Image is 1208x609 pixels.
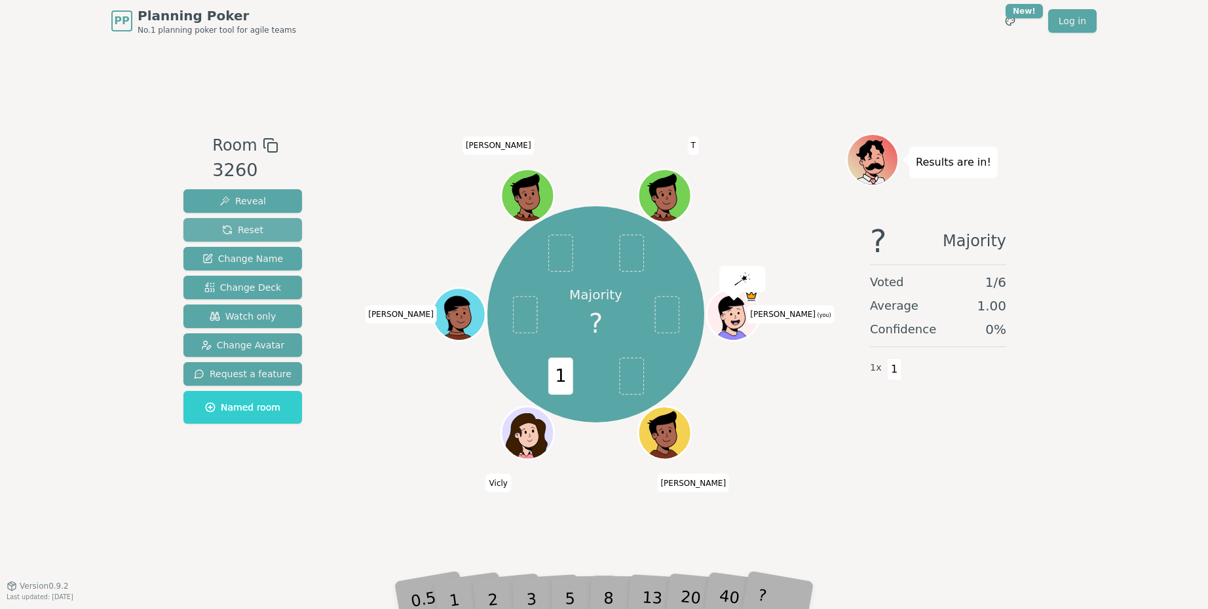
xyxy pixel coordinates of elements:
[111,7,296,35] a: PPPlanning PokerNo.1 planning poker tool for agile teams
[201,339,285,352] span: Change Avatar
[870,297,918,315] span: Average
[985,320,1006,339] span: 0 %
[816,312,831,318] span: (you)
[747,305,834,323] span: Click to change your name
[1048,9,1097,33] a: Log in
[998,9,1022,33] button: New!
[7,593,73,600] span: Last updated: [DATE]
[985,273,1006,291] span: 1 / 6
[194,367,292,380] span: Request a feature
[744,289,757,303] span: Gary is the host
[183,304,302,328] button: Watch only
[870,225,886,257] span: ?
[114,13,129,29] span: PP
[183,333,302,357] button: Change Avatar
[657,474,729,492] span: Click to change your name
[222,223,263,236] span: Reset
[20,581,69,591] span: Version 0.9.2
[183,218,302,242] button: Reset
[1006,4,1043,18] div: New!
[688,137,699,155] span: Click to change your name
[205,401,280,414] span: Named room
[870,320,936,339] span: Confidence
[7,581,69,591] button: Version0.9.2
[916,153,991,172] p: Results are in!
[202,252,283,265] span: Change Name
[365,305,437,323] span: Click to change your name
[734,272,750,286] img: reveal
[212,134,257,157] span: Room
[943,225,1006,257] span: Majority
[183,189,302,213] button: Reveal
[183,362,302,386] button: Request a feature
[569,286,622,304] p: Majority
[486,474,511,492] span: Click to change your name
[548,358,573,395] span: 1
[138,7,296,25] span: Planning Poker
[887,358,902,380] span: 1
[977,297,1006,315] span: 1.00
[204,281,281,294] span: Change Deck
[183,276,302,299] button: Change Deck
[462,137,535,155] span: Click to change your name
[708,289,758,339] button: Click to change your avatar
[183,391,302,424] button: Named room
[212,157,278,184] div: 3260
[589,304,603,343] span: ?
[138,25,296,35] span: No.1 planning poker tool for agile teams
[210,310,276,323] span: Watch only
[219,194,266,208] span: Reveal
[870,273,904,291] span: Voted
[183,247,302,270] button: Change Name
[870,361,882,375] span: 1 x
